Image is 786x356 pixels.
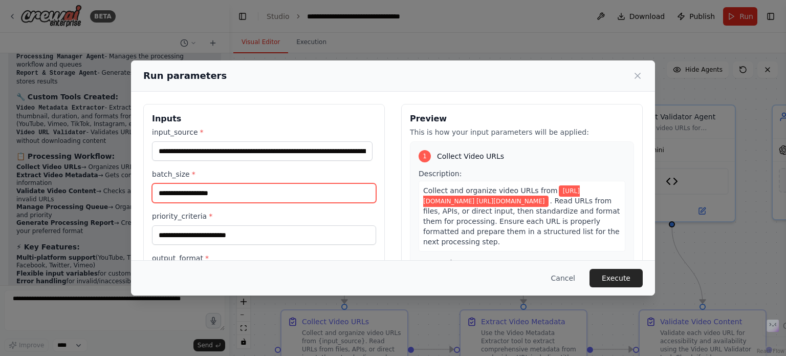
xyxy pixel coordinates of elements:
button: Execute [589,269,643,287]
span: Collect and organize video URLs from [423,186,558,195]
span: Description: [419,170,462,178]
div: 1 [419,150,431,162]
h3: Preview [410,113,634,125]
span: Variable: input_source [423,185,580,207]
p: This is how your input parameters will be applied: [410,127,634,137]
label: priority_criteria [152,211,376,221]
label: output_format [152,253,376,263]
label: input_source [152,127,376,137]
span: Expected output: [419,259,481,267]
h2: Run parameters [143,69,227,83]
span: . Read URLs from files, APIs, or direct input, then standardize and format them for processing. E... [423,197,620,246]
span: Collect Video URLs [437,151,504,161]
button: Cancel [543,269,583,287]
h3: Inputs [152,113,376,125]
label: batch_size [152,169,376,179]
